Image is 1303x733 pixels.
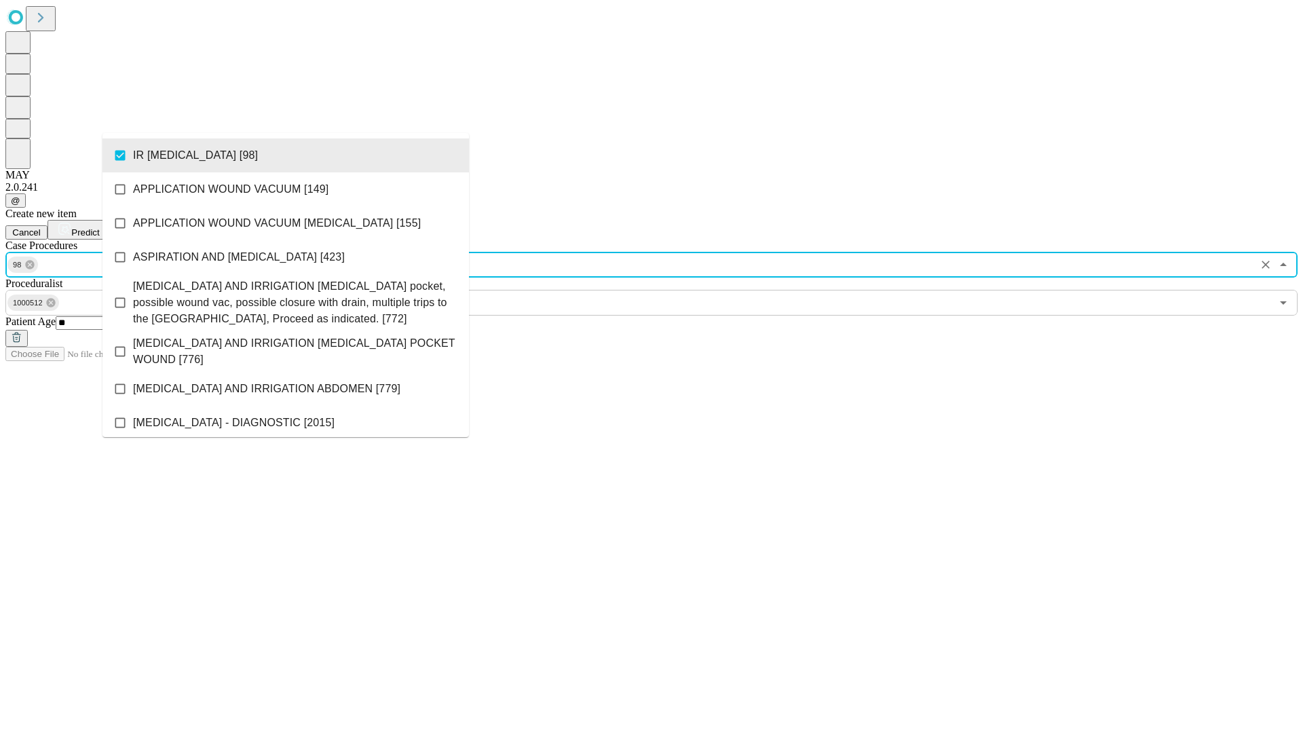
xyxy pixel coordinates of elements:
[133,335,458,368] span: [MEDICAL_DATA] AND IRRIGATION [MEDICAL_DATA] POCKET WOUND [776]
[5,316,56,327] span: Patient Age
[133,215,421,231] span: APPLICATION WOUND VACUUM [MEDICAL_DATA] [155]
[5,225,48,240] button: Cancel
[7,295,59,311] div: 1000512
[48,220,110,240] button: Predict
[12,227,41,238] span: Cancel
[133,147,258,164] span: IR [MEDICAL_DATA] [98]
[7,257,38,273] div: 98
[133,249,345,265] span: ASPIRATION AND [MEDICAL_DATA] [423]
[5,193,26,208] button: @
[5,240,77,251] span: Scheduled Procedure
[1274,255,1293,274] button: Close
[5,169,1298,181] div: MAY
[5,278,62,289] span: Proceduralist
[71,227,99,238] span: Predict
[5,208,77,219] span: Create new item
[133,415,335,431] span: [MEDICAL_DATA] - DIAGNOSTIC [2015]
[11,195,20,206] span: @
[1256,255,1275,274] button: Clear
[7,257,27,273] span: 98
[1274,293,1293,312] button: Open
[133,381,400,397] span: [MEDICAL_DATA] AND IRRIGATION ABDOMEN [779]
[133,278,458,327] span: [MEDICAL_DATA] AND IRRIGATION [MEDICAL_DATA] pocket, possible wound vac, possible closure with dr...
[7,295,48,311] span: 1000512
[133,181,328,198] span: APPLICATION WOUND VACUUM [149]
[5,181,1298,193] div: 2.0.241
